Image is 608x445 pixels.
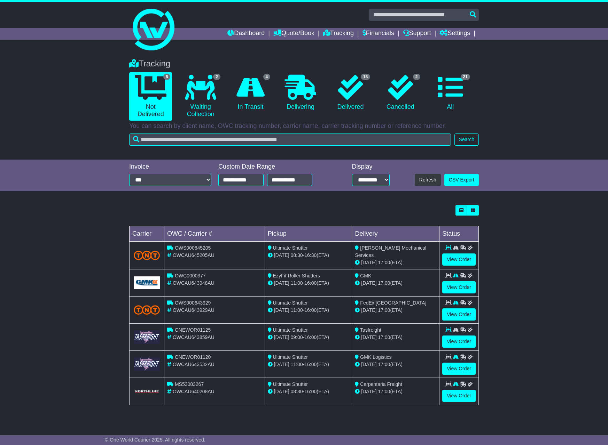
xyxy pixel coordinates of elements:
[360,300,426,306] span: FedEx [GEOGRAPHIC_DATA]
[129,72,172,121] a: 6 Not Delivered
[429,72,472,113] a: 21 All
[268,388,349,395] div: - (ETA)
[361,74,370,80] span: 13
[379,72,422,113] a: 2 Cancelled
[268,252,349,259] div: - (ETA)
[134,357,160,371] img: GetCarrierServiceLogo
[355,307,436,314] div: (ETA)
[129,163,211,171] div: Invoice
[378,307,390,313] span: 17:00
[444,174,479,186] a: CSV Export
[378,362,390,367] span: 17:00
[360,327,381,333] span: Tasfreight
[442,390,476,402] a: View Order
[175,327,211,333] span: ONEWOR01125
[323,28,354,40] a: Tracking
[274,334,289,340] span: [DATE]
[361,389,376,394] span: [DATE]
[378,334,390,340] span: 17:00
[355,280,436,287] div: (ETA)
[173,334,215,340] span: OWCAU643859AU
[274,389,289,394] span: [DATE]
[273,245,308,251] span: Ultimate Shutter
[274,307,289,313] span: [DATE]
[173,389,215,394] span: OWCAU640208AU
[274,362,289,367] span: [DATE]
[439,226,479,242] td: Status
[268,307,349,314] div: - (ETA)
[355,259,436,266] div: (ETA)
[105,437,205,443] span: © One World Courier 2025. All rights reserved.
[439,28,470,40] a: Settings
[304,389,317,394] span: 16:00
[130,226,164,242] td: Carrier
[442,308,476,321] a: View Order
[134,305,160,315] img: TNT_Domestic.png
[134,330,160,344] img: GetCarrierServiceLogo
[442,335,476,348] a: View Order
[415,174,441,186] button: Refresh
[442,253,476,266] a: View Order
[304,362,317,367] span: 16:00
[378,260,390,265] span: 17:00
[291,280,303,286] span: 11:00
[274,252,289,258] span: [DATE]
[355,245,426,258] span: [PERSON_NAME] Mechanical Services
[360,273,371,278] span: GMK
[268,334,349,341] div: - (ETA)
[360,354,391,360] span: GMK Logistics
[355,334,436,341] div: (ETA)
[218,163,330,171] div: Custom Date Range
[361,334,376,340] span: [DATE]
[454,133,479,146] button: Search
[291,389,303,394] span: 08:30
[442,281,476,293] a: View Order
[329,72,372,113] a: 13 Delivered
[413,74,420,80] span: 2
[304,252,317,258] span: 16:30
[403,28,431,40] a: Support
[378,389,390,394] span: 17:00
[268,361,349,368] div: - (ETA)
[173,362,215,367] span: OWCAU643532AU
[361,362,376,367] span: [DATE]
[291,307,303,313] span: 11:00
[461,74,470,80] span: 21
[175,354,211,360] span: ONEWOR01120
[227,28,265,40] a: Dashboard
[164,226,265,242] td: OWC / Carrier #
[304,307,317,313] span: 16:00
[126,59,482,69] div: Tracking
[179,72,222,121] a: 2 Waiting Collection
[273,300,308,306] span: Ultimate Shutter
[263,74,271,80] span: 4
[355,388,436,395] div: (ETA)
[268,280,349,287] div: - (ETA)
[229,72,272,113] a: 4 In Transit
[175,381,204,387] span: MS53083267
[273,273,320,278] span: EzyFit Roller Shutters
[378,280,390,286] span: 17:00
[363,28,394,40] a: Financials
[273,381,308,387] span: Ultimate Shutter
[134,389,160,394] img: GetCarrierServiceLogo
[291,334,303,340] span: 09:00
[265,226,352,242] td: Pickup
[129,122,479,130] p: You can search by client name, OWC tracking number, carrier name, carrier tracking number or refe...
[273,354,308,360] span: Ultimate Shutter
[304,334,317,340] span: 16:00
[355,361,436,368] div: (ETA)
[291,252,303,258] span: 08:30
[361,280,376,286] span: [DATE]
[175,300,211,306] span: OWS000643929
[273,327,308,333] span: Ultimate Shutter
[175,245,211,251] span: OWS000645205
[352,163,390,171] div: Display
[352,226,439,242] td: Delivery
[134,276,160,289] img: GetCarrierServiceLogo
[442,363,476,375] a: View Order
[304,280,317,286] span: 16:00
[213,74,220,80] span: 2
[173,252,215,258] span: OWCAU645205AU
[279,72,322,113] a: Delivering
